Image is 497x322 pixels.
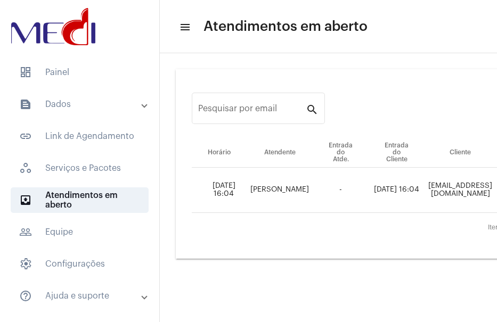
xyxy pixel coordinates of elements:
[198,106,306,115] input: Pesquisar por email
[203,18,368,35] span: Atendimentos em aberto
[11,251,149,277] span: Configurações
[247,138,313,168] th: Atendente
[6,92,159,117] mat-expansion-panel-header: sidenav iconDados
[19,98,142,111] mat-panel-title: Dados
[369,168,425,213] td: [DATE] 16:04
[247,168,313,213] td: [PERSON_NAME]
[425,168,496,213] td: [EMAIL_ADDRESS][DOMAIN_NAME]
[11,155,149,181] span: Serviços e Pacotes
[179,21,190,34] mat-icon: sidenav icon
[11,60,149,85] span: Painel
[192,138,247,168] th: Horário
[19,194,32,207] mat-icon: sidenav icon
[19,290,142,302] mat-panel-title: Ajuda e suporte
[19,130,32,143] mat-icon: sidenav icon
[9,5,98,48] img: d3a1b5fa-500b-b90f-5a1c-719c20e9830b.png
[19,226,32,238] mat-icon: sidenav icon
[369,138,425,168] th: Entrada do Cliente
[19,258,32,270] span: sidenav icon
[11,219,149,245] span: Equipe
[425,138,496,168] th: Cliente
[313,168,369,213] td: -
[11,187,149,213] span: Atendimentos em aberto
[192,168,247,213] td: [DATE] 16:04
[306,103,319,115] mat-icon: search
[19,66,32,79] span: sidenav icon
[19,98,32,111] mat-icon: sidenav icon
[313,138,369,168] th: Entrada do Atde.
[6,283,159,309] mat-expansion-panel-header: sidenav iconAjuda e suporte
[19,290,32,302] mat-icon: sidenav icon
[19,162,32,175] span: sidenav icon
[11,123,149,149] span: Link de Agendamento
